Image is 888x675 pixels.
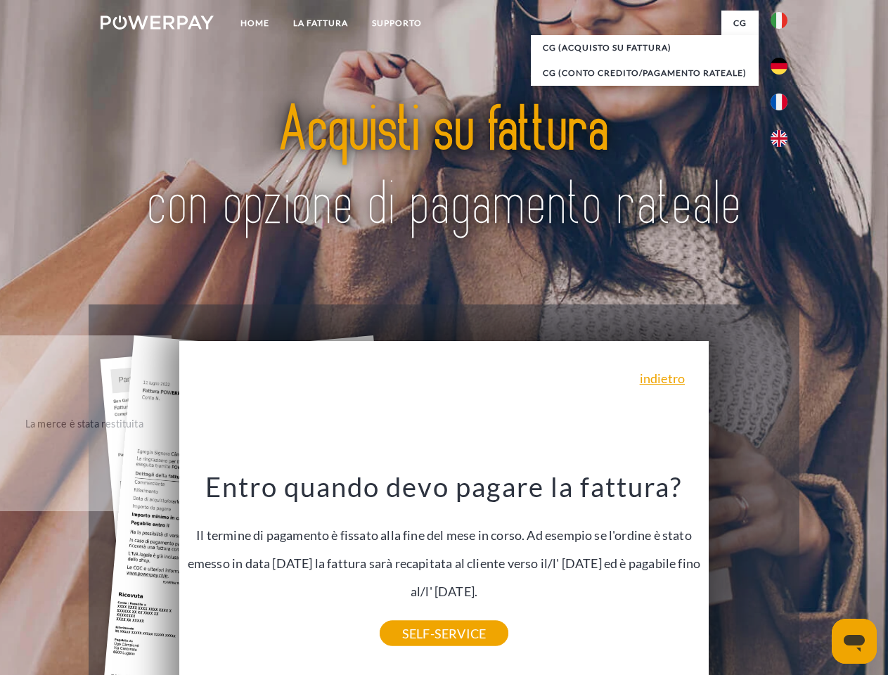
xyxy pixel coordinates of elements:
img: title-powerpay_it.svg [134,67,754,269]
img: logo-powerpay-white.svg [101,15,214,30]
a: CG [721,11,759,36]
a: CG (Acquisto su fattura) [531,35,759,60]
a: Supporto [360,11,434,36]
a: Home [229,11,281,36]
a: LA FATTURA [281,11,360,36]
img: de [771,58,787,75]
img: fr [771,94,787,110]
h3: Entro quando devo pagare la fattura? [188,470,701,503]
img: it [771,12,787,29]
a: indietro [640,372,685,385]
div: La merce è stata restituita [5,413,163,432]
img: en [771,130,787,147]
a: SELF-SERVICE [380,621,508,646]
iframe: Pulsante per aprire la finestra di messaggistica [832,619,877,664]
a: CG (Conto Credito/Pagamento rateale) [531,60,759,86]
div: Il termine di pagamento è fissato alla fine del mese in corso. Ad esempio se l'ordine è stato eme... [188,470,701,634]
